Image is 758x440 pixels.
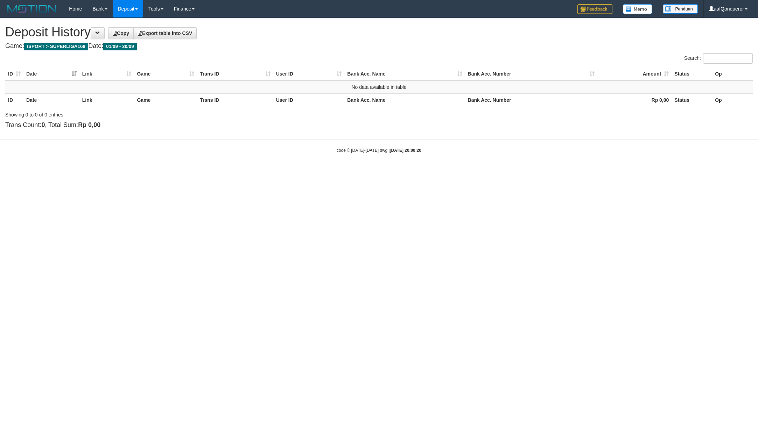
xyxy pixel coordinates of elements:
[79,68,134,80] th: Link: activate to sort column ascending
[273,68,345,80] th: User ID: activate to sort column ascending
[197,68,273,80] th: Trans ID: activate to sort column ascending
[79,93,134,106] th: Link
[197,93,273,106] th: Trans ID
[5,93,23,106] th: ID
[78,121,100,128] strong: Rp 0,00
[5,3,58,14] img: MOTION_logo.png
[23,93,79,106] th: Date
[134,93,197,106] th: Game
[273,93,345,106] th: User ID
[5,68,23,80] th: ID: activate to sort column ascending
[652,97,669,103] strong: Rp 0,00
[134,68,197,80] th: Game: activate to sort column ascending
[672,68,712,80] th: Status
[108,27,134,39] a: Copy
[344,93,465,106] th: Bank Acc. Name
[597,68,672,80] th: Amount: activate to sort column ascending
[672,93,712,106] th: Status
[5,122,753,129] h4: Trans Count: , Total Sum:
[712,93,753,106] th: Op
[577,4,612,14] img: Feedback.jpg
[390,148,421,153] strong: [DATE] 20:00:20
[712,68,753,80] th: Op
[5,108,311,118] div: Showing 0 to 0 of 0 entries
[337,148,421,153] small: code © [DATE]-[DATE] dwg |
[623,4,652,14] img: Button%20Memo.svg
[465,93,597,106] th: Bank Acc. Number
[41,121,45,128] strong: 0
[663,4,698,14] img: panduan.png
[23,68,79,80] th: Date: activate to sort column ascending
[113,30,129,36] span: Copy
[24,43,88,50] span: ISPORT > SUPERLIGA168
[344,68,465,80] th: Bank Acc. Name: activate to sort column ascending
[684,53,753,64] label: Search:
[703,53,753,64] input: Search:
[138,30,192,36] span: Export table into CSV
[465,68,597,80] th: Bank Acc. Number: activate to sort column ascending
[5,80,753,94] td: No data available in table
[5,43,753,50] h4: Game: Date:
[103,43,137,50] span: 01/09 - 30/09
[5,25,753,39] h1: Deposit History
[133,27,197,39] a: Export table into CSV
